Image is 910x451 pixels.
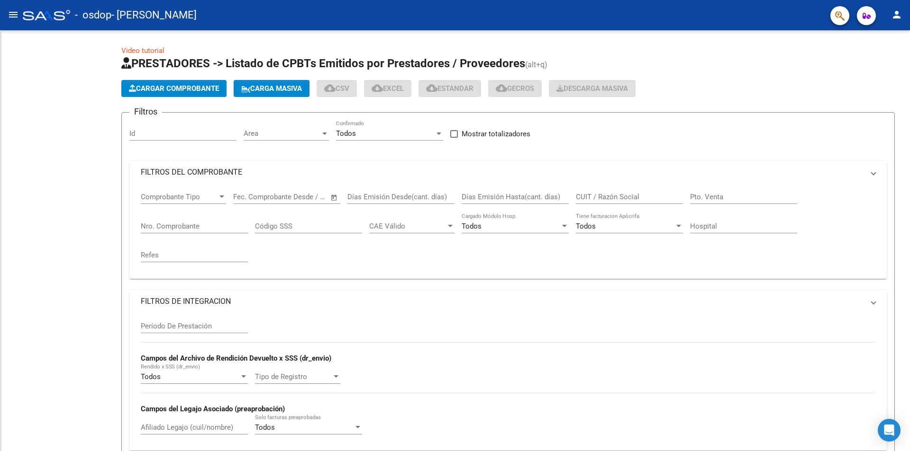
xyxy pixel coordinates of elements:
[369,222,446,230] span: CAE Válido
[317,80,357,97] button: CSV
[576,222,596,230] span: Todos
[496,84,534,93] span: Gecros
[141,354,331,363] strong: Campos del Archivo de Rendición Devuelto x SSS (dr_envio)
[324,84,349,93] span: CSV
[364,80,411,97] button: EXCEL
[241,84,302,93] span: Carga Masiva
[372,84,404,93] span: EXCEL
[372,82,383,94] mat-icon: cloud_download
[141,193,218,201] span: Comprobante Tipo
[488,80,542,97] button: Gecros
[496,82,507,94] mat-icon: cloud_download
[121,80,227,97] button: Cargar Comprobante
[280,193,326,201] input: Fecha fin
[129,184,887,279] div: FILTROS DEL COMPROBANTE
[329,192,340,203] button: Open calendar
[141,405,285,413] strong: Campos del Legajo Asociado (preaprobación)
[234,80,309,97] button: Carga Masiva
[129,84,219,93] span: Cargar Comprobante
[419,80,481,97] button: Estandar
[525,60,547,69] span: (alt+q)
[121,46,164,55] a: Video tutorial
[129,290,887,313] mat-expansion-panel-header: FILTROS DE INTEGRACION
[462,128,530,140] span: Mostrar totalizadores
[255,423,275,432] span: Todos
[426,84,473,93] span: Estandar
[129,105,162,118] h3: Filtros
[141,296,864,307] mat-panel-title: FILTROS DE INTEGRACION
[121,57,525,70] span: PRESTADORES -> Listado de CPBTs Emitidos por Prestadores / Proveedores
[75,5,111,26] span: - osdop
[111,5,197,26] span: - [PERSON_NAME]
[8,9,19,20] mat-icon: menu
[549,80,636,97] button: Descarga Masiva
[141,372,161,381] span: Todos
[878,419,901,442] div: Open Intercom Messenger
[255,372,332,381] span: Tipo de Registro
[549,80,636,97] app-download-masive: Descarga masiva de comprobantes (adjuntos)
[233,193,272,201] input: Fecha inicio
[426,82,437,94] mat-icon: cloud_download
[244,129,320,138] span: Area
[129,313,887,451] div: FILTROS DE INTEGRACION
[324,82,336,94] mat-icon: cloud_download
[129,161,887,184] mat-expansion-panel-header: FILTROS DEL COMPROBANTE
[336,129,356,138] span: Todos
[556,84,628,93] span: Descarga Masiva
[141,167,864,177] mat-panel-title: FILTROS DEL COMPROBANTE
[462,222,482,230] span: Todos
[891,9,902,20] mat-icon: person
